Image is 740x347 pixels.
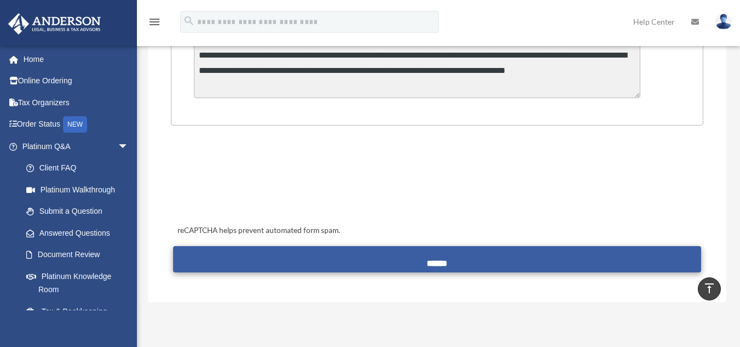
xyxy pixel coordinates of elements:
i: vertical_align_top [703,282,716,295]
a: Tax & Bookkeeping Packages [15,300,145,335]
div: NEW [63,116,87,133]
a: Submit a Question [15,201,140,223]
span: arrow_drop_down [118,135,140,158]
a: Platinum Walkthrough [15,179,145,201]
a: Order StatusNEW [8,113,145,136]
a: Online Ordering [8,70,145,92]
a: Client FAQ [15,157,145,179]
a: Answered Questions [15,222,145,244]
i: menu [148,15,161,29]
a: vertical_align_top [698,277,721,300]
a: Document Review [15,244,145,266]
a: menu [148,19,161,29]
div: reCAPTCHA helps prevent automated form spam. [173,224,701,237]
i: search [183,15,195,27]
a: Platinum Q&Aarrow_drop_down [8,135,145,157]
a: Home [8,48,145,70]
iframe: reCAPTCHA [174,160,341,202]
a: Platinum Knowledge Room [15,265,145,300]
img: User Pic [715,14,732,30]
img: Anderson Advisors Platinum Portal [5,13,104,35]
a: Tax Organizers [8,92,145,113]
